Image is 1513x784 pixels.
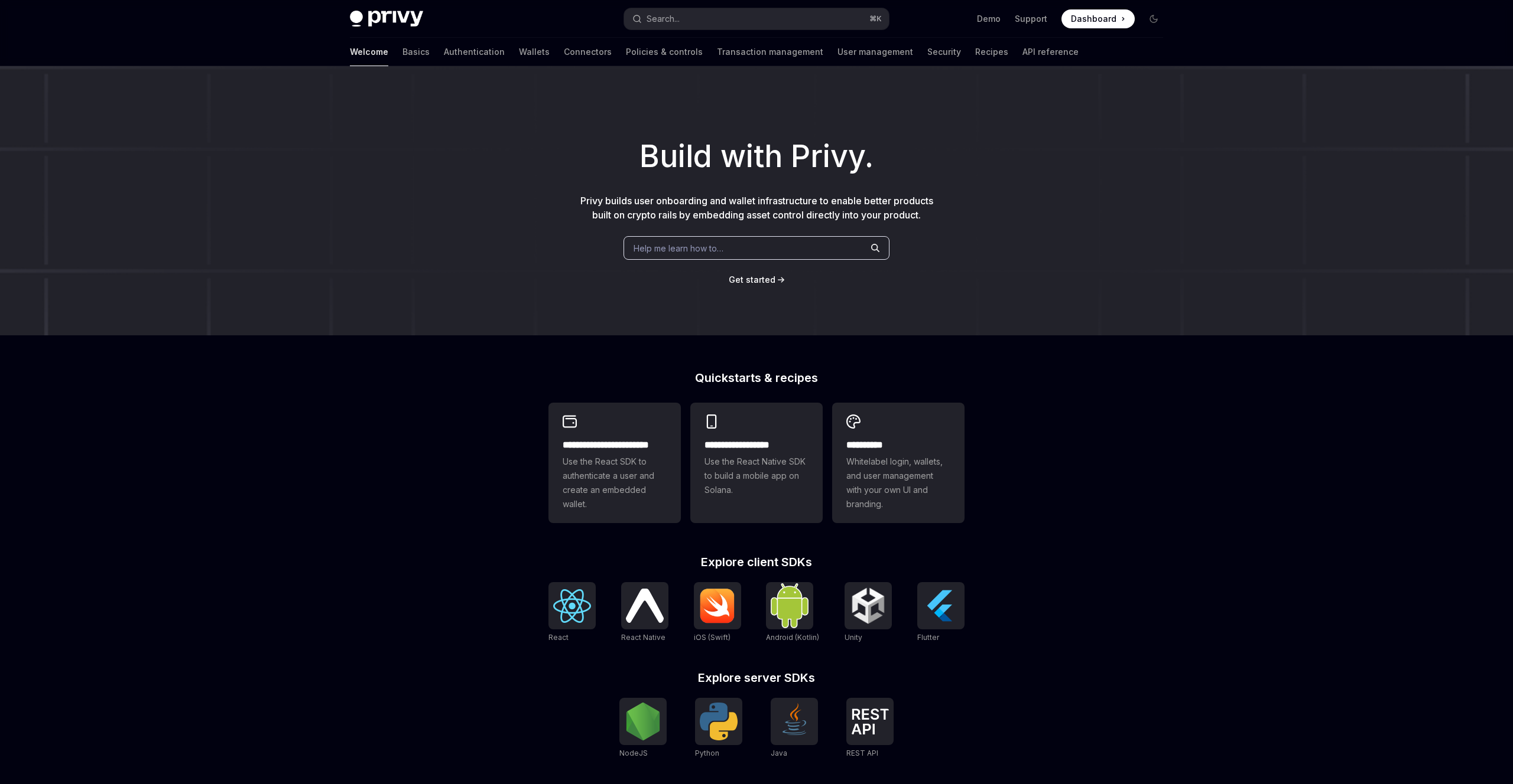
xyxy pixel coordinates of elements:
[548,582,596,643] a: ReactReact
[699,588,736,623] img: iOS (Swift)
[1071,13,1116,25] span: Dashboard
[548,633,569,642] span: React
[729,274,775,286] a: Get started
[1015,13,1047,25] a: Support
[647,12,680,26] div: Search...
[845,633,862,642] span: Unity
[519,38,550,66] a: Wallets
[832,403,965,523] a: **** *****Whitelabel login, wallets, and user management with your own UI and branding.
[700,703,738,740] img: Python
[771,583,809,628] img: Android (Kotlin)
[704,455,809,497] span: Use the React Native SDK to build a mobile app on Solana.
[717,38,823,66] a: Transaction management
[350,11,423,27] img: dark logo
[626,38,703,66] a: Policies & controls
[563,455,667,511] span: Use the React SDK to authenticate a user and create an embedded wallet.
[402,38,430,66] a: Basics
[444,38,505,66] a: Authentication
[851,708,889,734] img: REST API
[619,698,667,759] a: NodeJSNodeJS
[845,582,892,643] a: UnityUnity
[1061,9,1135,28] a: Dashboard
[729,275,775,285] span: Get started
[621,582,668,643] a: React NativeReact Native
[849,587,887,625] img: Unity
[626,589,664,622] img: React Native
[624,703,662,740] img: NodeJS
[922,587,960,625] img: Flutter
[771,749,787,757] span: Java
[548,672,965,684] h2: Explore server SDKs
[694,633,730,642] span: iOS (Swift)
[775,703,813,740] img: Java
[564,38,612,66] a: Connectors
[869,14,882,24] span: ⌘ K
[624,8,889,30] button: Search...⌘K
[766,633,819,642] span: Android (Kotlin)
[846,698,894,759] a: REST APIREST API
[695,698,742,759] a: PythonPython
[1144,9,1163,28] button: Toggle dark mode
[837,38,913,66] a: User management
[846,455,950,511] span: Whitelabel login, wallets, and user management with your own UI and branding.
[690,403,823,523] a: **** **** **** ***Use the React Native SDK to build a mobile app on Solana.
[548,372,965,384] h2: Quickstarts & recipes
[580,195,933,221] span: Privy builds user onboarding and wallet infrastructure to enable better products built on crypto ...
[694,582,741,643] a: iOS (Swift)iOS (Swift)
[634,242,723,254] span: Help me learn how to…
[553,589,591,623] img: React
[695,749,719,757] span: Python
[771,698,818,759] a: JavaJava
[975,38,1008,66] a: Recipes
[621,633,665,642] span: React Native
[977,13,1001,25] a: Demo
[766,582,819,643] a: Android (Kotlin)Android (Kotlin)
[19,133,1494,179] h1: Build with Privy.
[1022,38,1079,66] a: API reference
[548,556,965,568] h2: Explore client SDKs
[619,749,648,757] span: NodeJS
[917,633,939,642] span: Flutter
[350,38,388,66] a: Welcome
[917,582,965,643] a: FlutterFlutter
[927,38,961,66] a: Security
[846,749,878,757] span: REST API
